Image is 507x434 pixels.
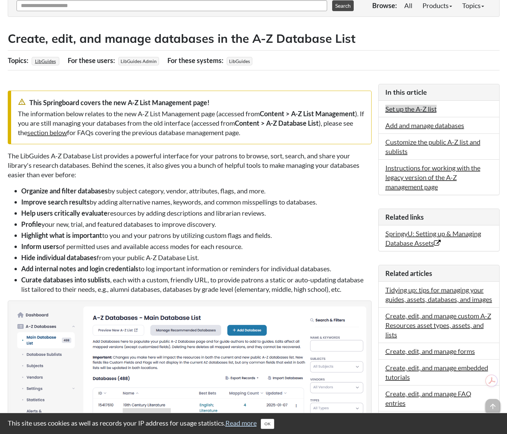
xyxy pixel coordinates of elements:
li: resources by adding descriptions and librarian reviews. [21,208,372,218]
span: LibGuides Admin [118,57,159,65]
a: Create, edit, and manage FAQ entries [385,390,471,407]
div: This Springboard covers the new A-Z List Management page! [18,98,365,107]
a: Customize the public A-Z list and sublists [385,138,480,155]
a: section below [27,128,67,136]
span: Related links [385,213,424,221]
a: Tidying up: tips for managing your guides, assets, databases, and images [385,286,492,303]
a: arrow_upward [485,400,500,408]
a: Create, edit, and manage forms [385,347,475,355]
li: by adding alternative names, keywords, and common misspellings to databases. [21,197,372,207]
strong: Highlight what is important [21,231,102,239]
strong: Improve search results [21,198,90,206]
li: your new, trial, and featured databases to improve discovery. [21,219,372,229]
span: LibGuides [227,57,252,65]
a: Add and manage databases [385,121,464,129]
strong: Organize and filter databases [21,187,108,195]
span: warning_amber [18,98,26,106]
a: Create, edit, and manage embedded tutorials [385,364,488,381]
a: Read more [225,419,257,427]
li: by subject category, vendor, attributes, flags, and more. [21,186,372,195]
span: Related articles [385,269,432,277]
li: to log important information or reminders for individual databases. [21,264,372,273]
div: The information below relates to the new A-Z List Management page (accessed from ). If you are st... [18,109,365,137]
li: , each with a custom, friendly URL, to provide patrons a static or auto-updating database list ta... [21,275,372,294]
strong: Profile [21,220,41,228]
button: Close [261,419,274,429]
h3: In this article [385,88,493,97]
li: from your public A-Z Database List. [21,253,372,262]
strong: Content > A-Z List Management [260,110,355,118]
span: arrow_upward [485,399,500,414]
strong: Help users critically evaluate [21,209,107,217]
li: to you and your patrons by utilizing custom flags and fields. [21,230,372,240]
button: Search [332,0,354,11]
a: Instructions for working with the legacy version of the A-Z management page [385,164,480,191]
a: SpringyU: Setting up & Managing Database Assets [385,229,481,247]
p: Browse: [372,1,397,10]
a: Create, edit, and manage custom A-Z Resources asset types, assets, and lists [385,312,491,339]
strong: Curate databases into sublists [21,276,110,284]
strong: Inform users [21,242,59,250]
div: This site uses cookies as well as records your IP address for usage statistics. [1,418,506,429]
h2: Create, edit, and manage databases in the A-Z Database List [8,30,500,47]
div: Topics: [8,54,30,67]
div: For these users: [68,54,117,67]
a: LibGuides [34,56,57,66]
strong: Hide individual databases [21,253,97,261]
strong: Content > A-Z Database List [235,119,319,127]
p: The LibGuides A-Z Database List provides a powerful interface for your patrons to browse, sort, s... [8,151,372,179]
div: For these systems: [167,54,225,67]
li: of permitted uses and available access modes for each resource. [21,242,372,251]
strong: Add internal notes and login credentials [21,265,138,273]
a: Set up the A-Z list [385,105,437,113]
